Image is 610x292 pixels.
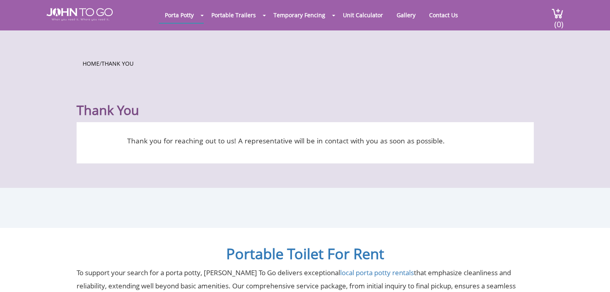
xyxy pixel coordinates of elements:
[47,8,113,21] img: JOHN to go
[205,7,262,23] a: Portable Trailers
[89,134,484,147] p: Thank you for reaching out to us! A representative will be in contact with you as soon as possible.
[268,7,331,23] a: Temporary Fencing
[554,12,563,30] span: (0)
[391,7,422,23] a: Gallery
[226,244,384,264] a: Portable Toilet For Rent
[340,268,414,277] a: local porta potty rentals
[83,58,528,68] ul: /
[77,83,534,118] h1: Thank You
[551,8,563,19] img: cart a
[337,7,389,23] a: Unit Calculator
[423,7,464,23] a: Contact Us
[101,60,134,67] a: Thank You
[83,60,99,67] a: Home
[159,7,200,23] a: Porta Potty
